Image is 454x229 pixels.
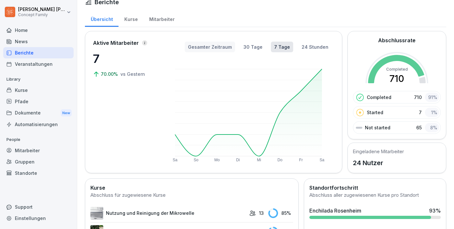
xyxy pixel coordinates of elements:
[3,96,74,107] a: Pfade
[425,123,439,132] div: 8 %
[101,71,119,77] p: 70.00%
[93,39,139,47] p: Aktive Mitarbeiter
[90,192,293,199] div: Abschluss für zugewiesene Kurse
[3,74,74,85] p: Library
[320,158,325,162] text: Sa
[3,25,74,36] a: Home
[299,158,303,162] text: Fr
[298,42,332,52] button: 24 Stunden
[3,167,74,179] a: Standorte
[271,42,293,52] button: 7 Tage
[120,71,145,77] p: vs Gestern
[425,108,439,117] div: 1 %
[3,213,74,224] a: Einstellungen
[257,158,261,162] text: Mi
[18,13,65,17] p: Concept Family
[90,184,293,192] h2: Kurse
[185,42,235,52] button: Gesamter Zeitraum
[214,158,220,162] text: Mo
[429,207,441,214] div: 93 %
[236,158,240,162] text: Di
[90,207,246,220] a: Nutzung und Reinigung der Mikrowelle
[143,10,180,27] a: Mitarbeiter
[18,7,65,12] p: [PERSON_NAME] [PERSON_NAME]
[309,207,361,214] div: Enchilada Rosenheim
[268,208,293,218] div: 85 %
[173,158,178,162] text: Sa
[419,109,422,116] p: 7
[3,156,74,167] a: Gruppen
[3,107,74,119] a: DokumenteNew
[90,207,103,220] img: h1lolpoaabqe534qsg7vh4f7.png
[353,148,404,155] h5: Eingeladene Mitarbeiter
[3,145,74,156] a: Mitarbeiter
[3,85,74,96] a: Kurse
[119,10,143,27] a: Kurse
[194,158,199,162] text: So
[309,192,441,199] div: Abschluss aller zugewiesenen Kurse pro Standort
[416,124,422,131] p: 65
[277,158,283,162] text: Do
[3,107,74,119] div: Dokumente
[240,42,266,52] button: 30 Tage
[309,184,441,192] h2: Standortfortschritt
[3,119,74,130] a: Automatisierungen
[378,36,416,44] h2: Abschlussrate
[367,109,383,116] p: Started
[425,93,439,102] div: 91 %
[307,204,443,222] a: Enchilada Rosenheim93%
[414,94,422,101] p: 710
[61,109,72,117] div: New
[353,158,404,168] p: 24 Nutzer
[85,10,119,27] a: Übersicht
[259,210,264,216] p: 13
[3,134,74,145] p: People
[3,58,74,70] a: Veranstaltungen
[365,124,390,131] p: Not started
[3,36,74,47] a: News
[367,94,391,101] p: Completed
[3,47,74,58] a: Berichte
[93,50,158,67] p: 7
[3,201,74,213] div: Support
